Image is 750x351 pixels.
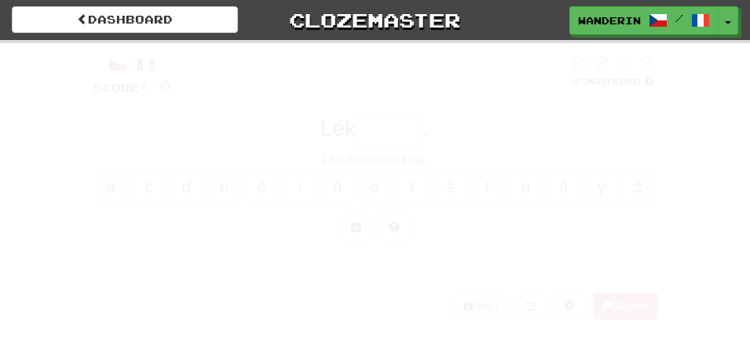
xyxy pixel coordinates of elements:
[586,170,617,203] button: ý
[592,41,614,57] span: 10
[322,170,353,203] button: ň
[578,13,641,27] span: WanderingFrog7049
[327,249,424,285] button: Submit
[341,214,372,241] button: Switch sentence to multiple choice alt+p
[227,41,238,57] span: 0
[516,293,546,320] button: Round history (alt+y)
[397,170,429,203] button: ř
[262,6,488,34] a: Clozemaster
[247,170,278,203] button: ě
[379,214,410,241] button: Single letter hint - you only get 1 per sentence and score half the points! alt+h
[572,76,586,86] span: 0 %
[93,54,172,74] div: /
[423,116,430,141] span: .
[548,170,580,203] button: ů
[624,170,655,203] button: ž
[473,170,504,203] button: ť
[567,75,658,88] div: Mastered
[12,6,238,33] a: Dashboard
[134,170,165,203] button: č
[93,81,149,94] span: Score:
[209,170,240,203] button: é
[593,293,657,320] button: Report
[320,116,356,141] span: Lék
[93,152,658,167] div: Le médicament a agi.
[360,170,391,203] button: ó
[428,41,439,57] span: 0
[96,170,127,203] button: á
[675,13,683,24] span: /
[569,6,719,35] a: WanderingFrog7049 /
[510,170,542,203] button: ú
[453,293,509,320] button: Help!
[435,170,466,203] button: š
[159,75,172,95] span: 0
[171,170,203,203] button: ď
[284,170,316,203] button: í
